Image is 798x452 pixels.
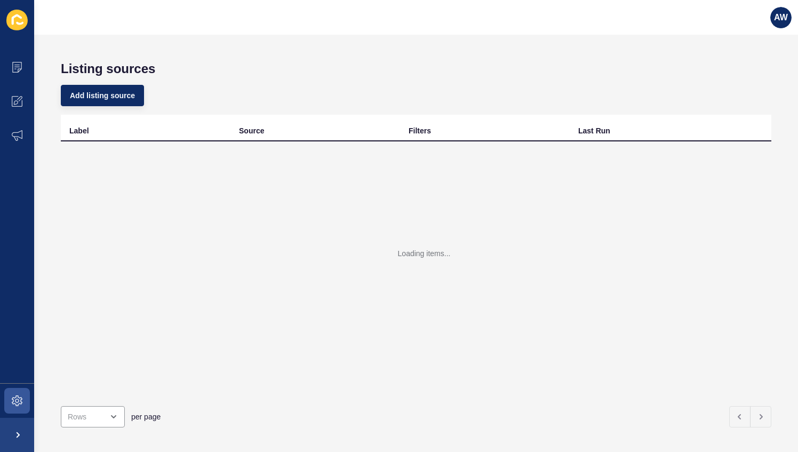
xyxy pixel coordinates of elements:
[131,411,161,422] span: per page
[69,125,89,136] div: Label
[239,125,264,136] div: Source
[409,125,431,136] div: Filters
[398,248,451,259] div: Loading items...
[774,12,788,23] span: AW
[61,406,125,427] div: open menu
[70,90,135,101] span: Add listing source
[578,125,610,136] div: Last Run
[61,85,144,106] button: Add listing source
[61,61,771,76] h1: Listing sources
